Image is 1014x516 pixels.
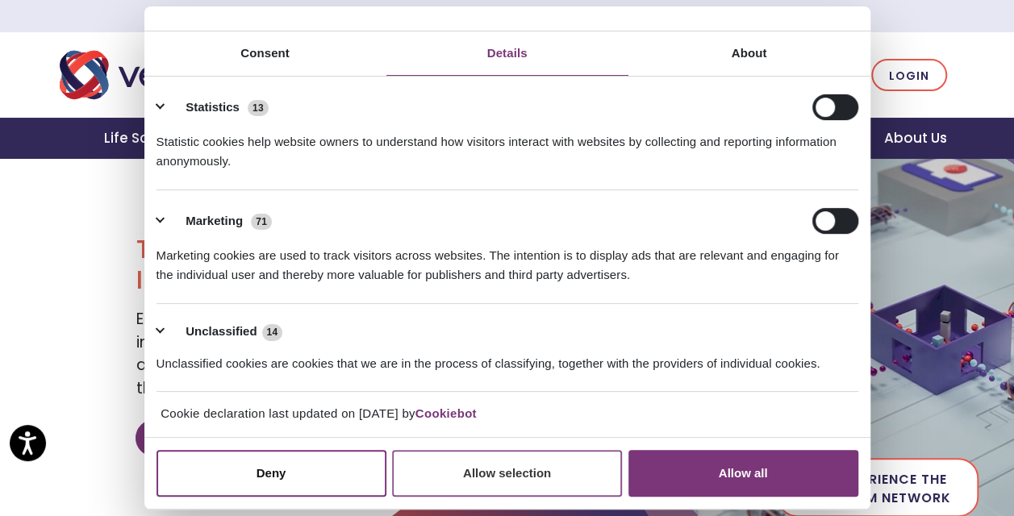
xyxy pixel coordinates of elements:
label: Marketing [186,212,243,231]
label: Statistics [186,98,240,117]
a: About [628,31,870,76]
a: Discover Veradigm's Value [136,419,385,456]
img: Veradigm logo [60,48,282,102]
button: Allow all [628,450,858,497]
button: Deny [156,450,386,497]
a: Details [386,31,628,76]
div: Marketing cookies are used to track visitors across websites. The intention is to display ads tha... [156,234,858,285]
div: Cookie declaration last updated on [DATE] by [148,404,866,435]
button: Unclassified (14) [156,322,293,342]
span: Empowering our clients with trusted data, insights, and solutions to help reduce costs and improv... [136,308,490,399]
button: Statistics (13) [156,94,279,120]
div: Statistic cookies help website owners to understand how visitors interact with websites by collec... [156,120,858,171]
a: Life Sciences [85,118,219,159]
a: About Us [864,118,966,159]
h1: Transforming Health, Insightfully® [136,234,494,296]
div: Unclassified cookies are cookies that we are in the process of classifying, together with the pro... [156,342,858,373]
button: Marketing (71) [156,208,282,234]
a: Consent [144,31,386,76]
a: Cookiebot [415,406,477,420]
a: Login [871,59,947,92]
button: Allow selection [392,450,622,497]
